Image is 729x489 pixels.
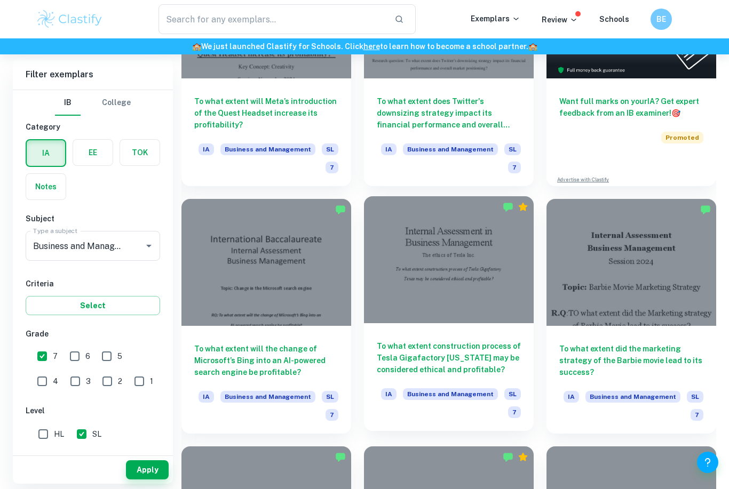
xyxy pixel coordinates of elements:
button: Apply [126,460,169,479]
span: SL [322,391,338,403]
img: Marked [700,204,711,215]
span: SL [504,143,521,155]
span: IA [199,391,214,403]
span: 🏫 [192,42,201,51]
div: Filter type choice [55,90,131,116]
img: Marked [503,202,513,212]
h6: Grade [26,328,160,340]
h6: To what extent does Twitter's downsizing strategy impact its financial performance and overall ma... [377,95,521,131]
span: 3 [86,375,91,387]
span: SL [687,391,703,403]
span: 7 [508,406,521,418]
span: SL [92,428,101,440]
span: 7 [53,350,58,362]
span: Business and Management [220,143,315,155]
h6: To what extent will the change of Microsoft’s Bing into an AI-powered search engine be profitable? [194,343,338,378]
span: IA [564,391,579,403]
label: Type a subject [33,226,77,235]
button: IA [27,140,65,166]
h6: Criteria [26,278,160,290]
button: Select [26,296,160,315]
img: Marked [335,204,346,215]
a: here [363,42,380,51]
button: EE [73,140,113,165]
input: Search for any exemplars... [159,4,386,34]
span: Business and Management [220,391,315,403]
img: Marked [335,452,346,462]
a: Advertise with Clastify [557,176,609,183]
span: 7 [326,409,338,421]
button: Help and Feedback [697,452,718,473]
h6: Category [26,121,160,133]
span: 🎯 [671,109,680,117]
h6: To what extent construction process of Tesla Gigafactory [US_STATE] may be considered ethical and... [377,340,521,375]
a: To what extent construction process of Tesla Gigafactory [US_STATE] may be considered ethical and... [364,199,534,434]
span: 7 [326,162,338,173]
span: 🏫 [528,42,537,51]
span: HL [54,428,64,440]
span: SL [322,143,338,155]
button: College [102,90,131,116]
div: Premium [518,202,528,212]
button: Open [141,238,156,253]
button: TOK [120,140,160,165]
h6: Subject [26,213,160,225]
span: 5 [117,350,122,362]
img: Marked [503,452,513,462]
span: Business and Management [403,388,498,400]
span: IA [381,143,397,155]
span: IA [381,388,397,400]
span: 7 [691,409,703,421]
a: Schools [599,15,629,23]
h6: To what extent will Meta’s introduction of the Quest Headset increase its profitability? [194,95,338,131]
span: 2 [118,375,122,387]
a: To what extent will the change of Microsoft’s Bing into an AI-powered search engine be profitable... [181,199,351,434]
h6: BE [655,13,668,25]
span: 1 [150,375,153,387]
img: Clastify logo [36,9,104,30]
h6: Level [26,405,160,416]
h6: Filter exemplars [13,60,173,90]
span: 6 [85,350,90,362]
span: IA [199,143,214,155]
p: Exemplars [471,13,520,25]
span: 7 [508,162,521,173]
h6: Want full marks on your IA ? Get expert feedback from an IB examiner! [559,95,703,119]
button: IB [55,90,81,116]
span: Promoted [661,132,703,143]
h6: To what extent did the marketing strategy of the Barbie movie lead to its success? [559,343,703,378]
button: Notes [26,174,66,199]
span: SL [504,388,521,400]
span: 4 [53,375,58,387]
div: Premium [518,452,528,462]
button: BE [651,9,672,30]
h6: We just launched Clastify for Schools. Click to learn how to become a school partner. [2,41,727,52]
span: Business and Management [403,143,498,155]
p: Review [542,14,578,26]
span: Business and Management [585,391,680,403]
a: To what extent did the marketing strategy of the Barbie movie lead to its success?IABusiness and ... [546,199,716,434]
